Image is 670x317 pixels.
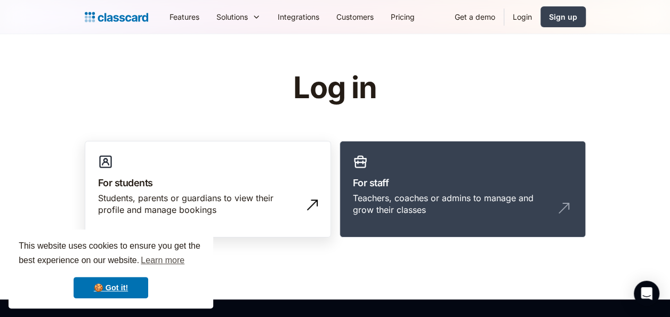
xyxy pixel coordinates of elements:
[139,252,186,268] a: learn more about cookies
[85,141,331,238] a: For studentsStudents, parents or guardians to view their profile and manage bookings
[19,240,203,268] span: This website uses cookies to ensure you get the best experience on our website.
[9,229,213,308] div: cookieconsent
[382,5,423,29] a: Pricing
[540,6,586,27] a: Sign up
[340,141,586,238] a: For staffTeachers, coaches or admins to manage and grow their classes
[446,5,504,29] a: Get a demo
[216,11,248,22] div: Solutions
[634,281,659,306] div: Open Intercom Messenger
[353,176,572,190] h3: For staff
[85,10,148,25] a: home
[161,5,208,29] a: Features
[504,5,540,29] a: Login
[98,192,296,216] div: Students, parents or guardians to view their profile and manage bookings
[74,277,148,298] a: dismiss cookie message
[166,72,504,105] h1: Log in
[269,5,328,29] a: Integrations
[549,11,577,22] div: Sign up
[208,5,269,29] div: Solutions
[353,192,551,216] div: Teachers, coaches or admins to manage and grow their classes
[98,176,318,190] h3: For students
[328,5,382,29] a: Customers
